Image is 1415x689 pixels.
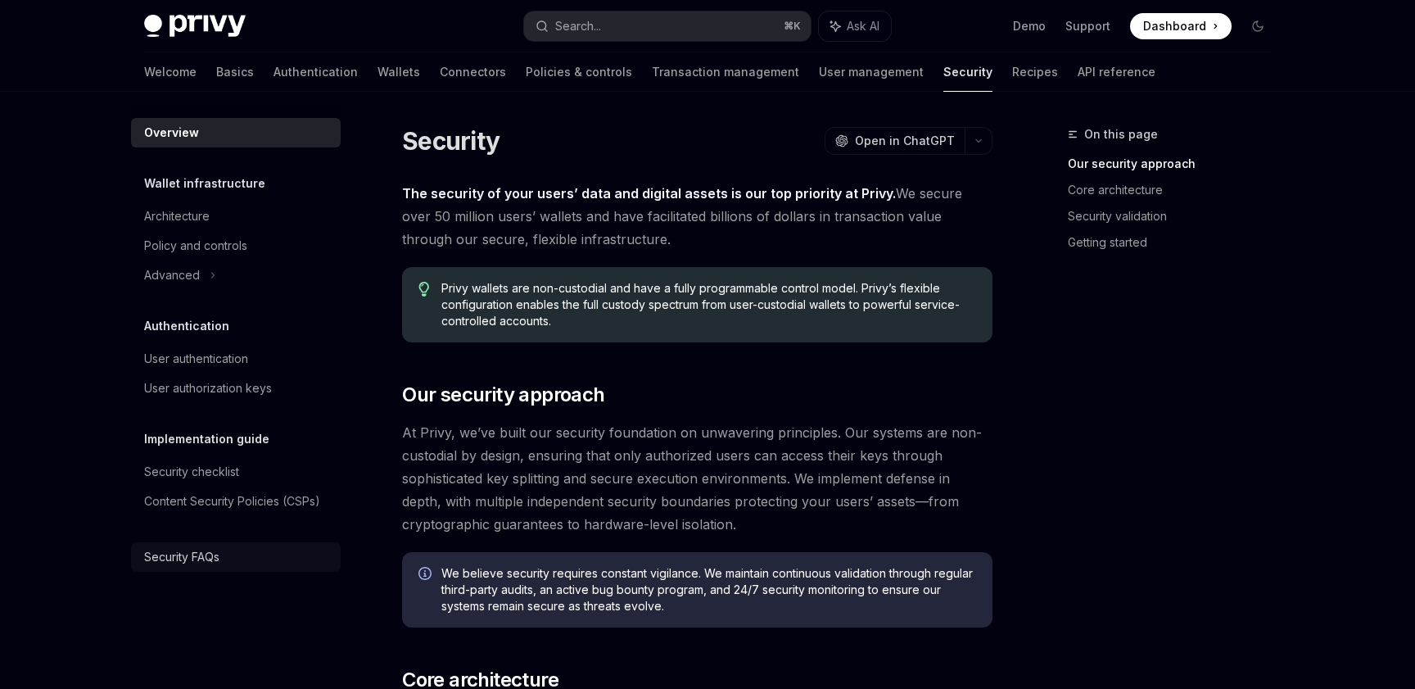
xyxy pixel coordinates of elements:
[418,282,430,297] svg: Tip
[216,52,254,92] a: Basics
[131,231,341,261] a: Policy and controls
[1068,177,1284,203] a: Core architecture
[144,52,197,92] a: Welcome
[144,206,210,226] div: Architecture
[131,344,341,374] a: User authentication
[1068,203,1284,229] a: Security validation
[131,374,341,403] a: User authorization keys
[402,182,992,251] span: We secure over 50 million users’ wallets and have facilitated billions of dollars in transaction ...
[131,542,341,572] a: Security FAQs
[274,52,358,92] a: Authentication
[144,349,248,369] div: User authentication
[855,133,955,149] span: Open in ChatGPT
[131,457,341,487] a: Security checklist
[131,487,341,516] a: Content Security Policies (CSPs)
[144,547,219,567] div: Security FAQs
[652,52,799,92] a: Transaction management
[144,492,320,511] div: Content Security Policies (CSPs)
[825,127,965,155] button: Open in ChatGPT
[819,52,924,92] a: User management
[555,16,601,36] div: Search...
[847,18,879,34] span: Ask AI
[1012,52,1058,92] a: Recipes
[377,52,420,92] a: Wallets
[144,316,229,336] h5: Authentication
[1245,13,1271,39] button: Toggle dark mode
[144,123,199,143] div: Overview
[943,52,992,92] a: Security
[131,118,341,147] a: Overview
[402,382,604,408] span: Our security approach
[1013,18,1046,34] a: Demo
[1078,52,1155,92] a: API reference
[441,280,976,329] span: Privy wallets are non-custodial and have a fully programmable control model. Privy’s flexible con...
[819,11,891,41] button: Ask AI
[144,174,265,193] h5: Wallet infrastructure
[131,202,341,231] a: Architecture
[144,265,200,285] div: Advanced
[144,462,239,482] div: Security checklist
[440,52,506,92] a: Connectors
[402,421,992,536] span: At Privy, we’ve built our security foundation on unwavering principles. Our systems are non-custo...
[1084,125,1158,144] span: On this page
[418,567,435,583] svg: Info
[524,11,811,41] button: Search...⌘K
[1130,13,1232,39] a: Dashboard
[144,236,247,256] div: Policy and controls
[1068,229,1284,256] a: Getting started
[1065,18,1110,34] a: Support
[526,52,632,92] a: Policies & controls
[402,126,500,156] h1: Security
[144,378,272,398] div: User authorization keys
[402,185,896,202] strong: The security of your users’ data and digital assets is our top priority at Privy.
[784,20,801,33] span: ⌘ K
[1143,18,1206,34] span: Dashboard
[144,15,246,38] img: dark logo
[441,565,976,614] span: We believe security requires constant vigilance. We maintain continuous validation through regula...
[1068,151,1284,177] a: Our security approach
[144,429,269,449] h5: Implementation guide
